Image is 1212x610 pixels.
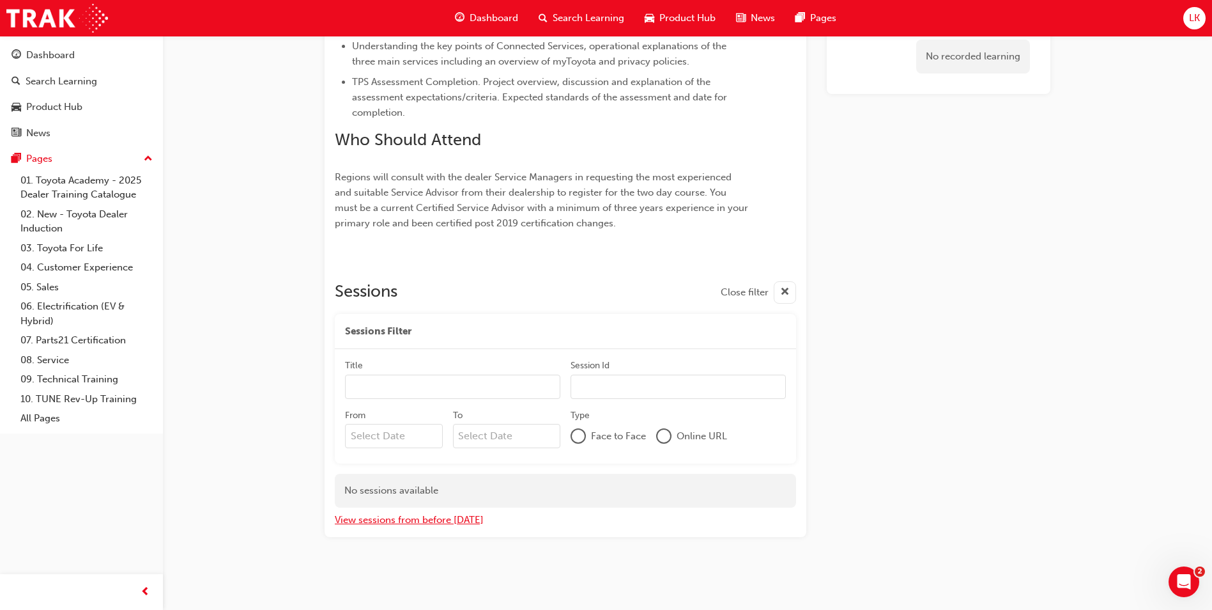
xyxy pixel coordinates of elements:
div: News [26,126,50,141]
a: car-iconProduct Hub [634,5,726,31]
a: Search Learning [5,70,158,93]
a: search-iconSearch Learning [528,5,634,31]
a: All Pages [15,409,158,428]
span: Close filter [721,285,769,300]
button: Close filter [721,281,796,304]
div: To [453,409,463,422]
span: Online URL [677,429,727,444]
div: No sessions available [335,474,796,508]
a: guage-iconDashboard [445,5,528,31]
a: 04. Customer Experience [15,258,158,278]
input: From [345,424,443,448]
span: 2 [1195,567,1205,577]
span: Dashboard [470,11,518,26]
span: LK [1189,11,1200,26]
a: 02. New - Toyota Dealer Induction [15,205,158,239]
span: Regions will consult with the dealer Service Managers in requesting the most experienced and suit... [335,171,751,229]
input: Title [345,375,560,399]
div: Search Learning [26,74,97,89]
a: 08. Service [15,350,158,370]
iframe: Intercom live chat [1169,567,1199,597]
span: Understanding the key points of Connected Services, operational explanations of the three main se... [352,40,729,67]
span: car-icon [12,102,21,113]
a: 01. Toyota Academy - 2025 Dealer Training Catalogue [15,171,158,205]
span: pages-icon [12,153,21,165]
a: Dashboard [5,43,158,67]
button: Pages [5,147,158,171]
div: Pages [26,152,52,166]
div: Session Id [571,359,610,372]
span: News [751,11,775,26]
input: To [453,424,561,448]
a: 09. Technical Training [15,370,158,389]
div: No recorded learning [916,40,1030,74]
button: DashboardSearch LearningProduct HubNews [5,41,158,147]
img: Trak [6,4,108,33]
span: Search Learning [553,11,624,26]
div: From [345,409,365,422]
button: View sessions from before [DATE] [335,513,484,528]
a: 07. Parts21 Certification [15,331,158,350]
div: Product Hub [26,100,82,114]
span: search-icon [12,76,20,88]
span: guage-icon [12,50,21,61]
span: search-icon [539,10,548,26]
span: cross-icon [780,285,790,301]
a: 10. TUNE Rev-Up Training [15,389,158,409]
span: pages-icon [795,10,805,26]
div: Title [345,359,363,372]
span: news-icon [12,128,21,139]
a: 05. Sales [15,278,158,297]
a: News [5,121,158,145]
a: 03. Toyota For Life [15,239,158,258]
span: Sessions Filter [345,324,411,339]
span: car-icon [645,10,654,26]
span: TPS Assessment Completion. Project overview, discussion and explanation of the assessment expecta... [352,76,730,118]
div: Type [571,409,590,422]
span: news-icon [736,10,746,26]
span: up-icon [144,151,153,168]
span: prev-icon [141,584,150,600]
a: Product Hub [5,95,158,119]
span: Pages [810,11,836,26]
input: Session Id [571,375,786,399]
span: Who Should Attend [335,130,481,150]
a: 06. Electrification (EV & Hybrid) [15,297,158,331]
span: guage-icon [455,10,464,26]
a: news-iconNews [726,5,785,31]
div: Dashboard [26,48,75,63]
h2: Sessions [335,281,397,304]
span: Face to Face [591,429,646,444]
span: Product Hub [659,11,716,26]
button: LK [1183,7,1206,29]
a: pages-iconPages [785,5,847,31]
